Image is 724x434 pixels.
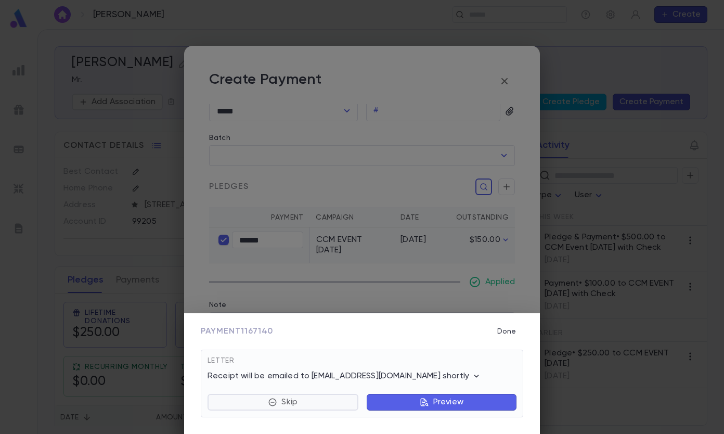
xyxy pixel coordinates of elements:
p: Skip [281,397,298,407]
button: Skip [208,394,358,411]
div: Letter [208,356,516,371]
p: Receipt will be emailed to [EMAIL_ADDRESS][DOMAIN_NAME] shortly [208,371,482,381]
button: Done [490,322,523,341]
p: Preview [433,397,463,407]
button: Preview [367,394,516,411]
span: Payment 1167140 [201,326,273,337]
